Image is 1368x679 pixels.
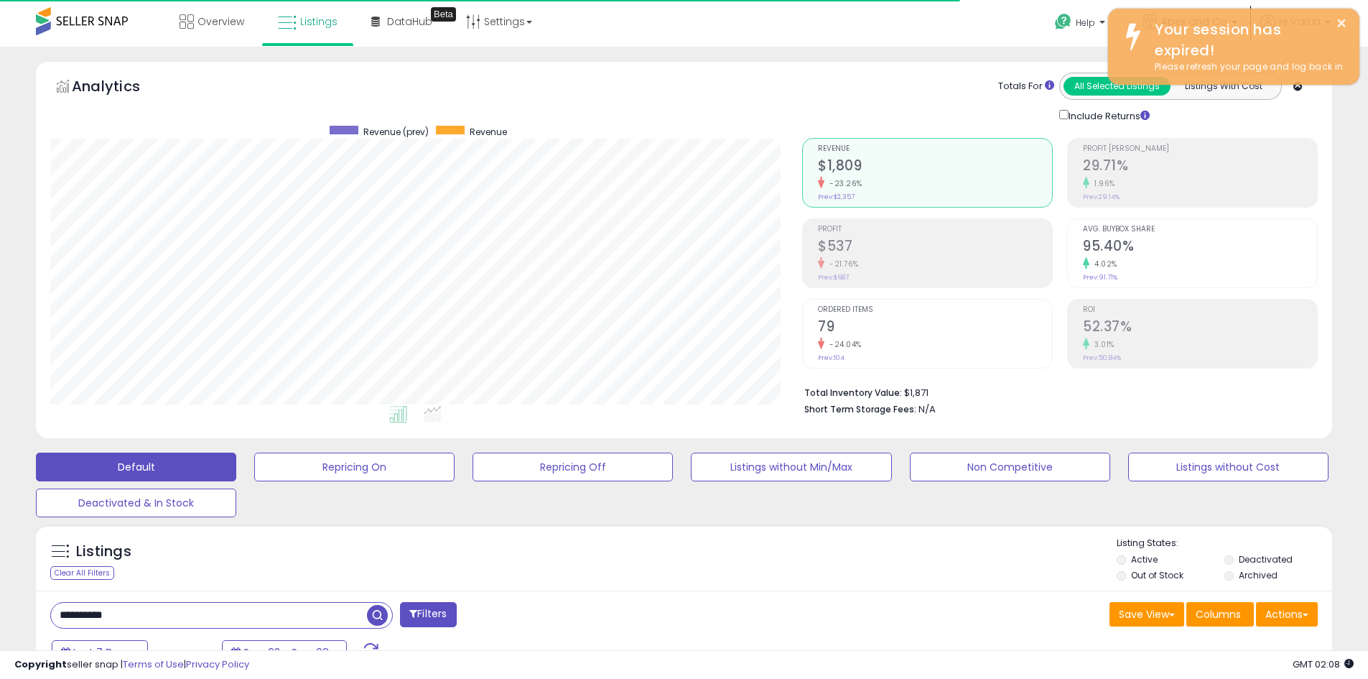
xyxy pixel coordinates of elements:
button: Columns [1186,602,1254,627]
i: Get Help [1054,13,1072,31]
button: Non Competitive [910,453,1110,481]
p: Listing States: [1117,537,1332,550]
h5: Listings [76,542,131,562]
small: 1.96% [1089,178,1115,189]
span: Listings [300,14,338,29]
button: Listings without Cost [1128,453,1329,481]
span: Revenue [818,145,1052,153]
small: Prev: 50.84% [1083,354,1121,362]
div: seller snap | | [14,658,249,672]
span: Revenue [470,126,507,138]
span: Profit [818,226,1052,234]
button: Listings With Cost [1170,77,1277,96]
small: -21.76% [824,259,859,269]
h2: 95.40% [1083,238,1317,257]
small: Prev: $687 [818,273,849,282]
span: Sep-02 - Sep-08 [243,645,329,660]
button: Actions [1256,602,1318,627]
span: Last 7 Days [73,645,130,660]
button: Deactivated & In Stock [36,489,236,517]
small: Prev: 29.14% [1083,193,1120,201]
label: Out of Stock [1131,569,1183,581]
button: × [1336,14,1347,32]
strong: Copyright [14,657,67,671]
small: -23.26% [824,178,862,189]
a: Terms of Use [123,657,184,671]
b: Short Term Storage Fees: [804,403,916,415]
div: Tooltip anchor [431,7,456,22]
span: 2025-09-17 02:08 GMT [1293,657,1354,671]
label: Archived [1239,569,1278,581]
small: Prev: 104 [818,354,844,362]
span: Revenue (prev) [363,126,429,138]
h2: 79 [818,318,1052,338]
div: Your session has expired! [1144,19,1349,60]
a: Help [1043,2,1120,47]
h5: Analytics [72,76,168,100]
small: 3.01% [1089,339,1115,350]
button: Repricing Off [473,453,673,481]
h2: $1,809 [818,157,1052,177]
span: N/A [918,402,936,416]
div: Clear All Filters [50,566,114,580]
small: Prev: 91.71% [1083,273,1117,282]
span: DataHub [387,14,432,29]
span: Avg. Buybox Share [1083,226,1317,234]
span: Overview [197,14,244,29]
h2: 52.37% [1083,318,1317,338]
button: All Selected Listings [1064,77,1171,96]
span: Columns [1196,607,1241,622]
span: Compared to: [150,647,216,660]
h2: 29.71% [1083,157,1317,177]
span: Profit [PERSON_NAME] [1083,145,1317,153]
label: Active [1131,553,1158,565]
div: Totals For [998,80,1054,93]
button: Save View [1109,602,1184,627]
small: Prev: $2,357 [818,193,855,201]
span: Help [1076,17,1095,29]
button: Filters [400,602,456,627]
button: Listings without Min/Max [691,453,891,481]
span: ROI [1083,306,1317,314]
div: Include Returns [1048,107,1167,124]
label: Deactivated [1239,553,1293,565]
a: Privacy Policy [186,657,249,671]
small: -24.04% [824,339,862,350]
button: Last 7 Days [52,640,148,665]
button: Repricing On [254,453,455,481]
button: Sep-02 - Sep-08 [222,640,347,665]
div: Please refresh your page and log back in [1144,60,1349,74]
small: 4.02% [1089,259,1117,269]
span: Ordered Items [818,306,1052,314]
li: $1,871 [804,383,1307,400]
button: Default [36,453,236,481]
h2: $537 [818,238,1052,257]
b: Total Inventory Value: [804,387,902,399]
